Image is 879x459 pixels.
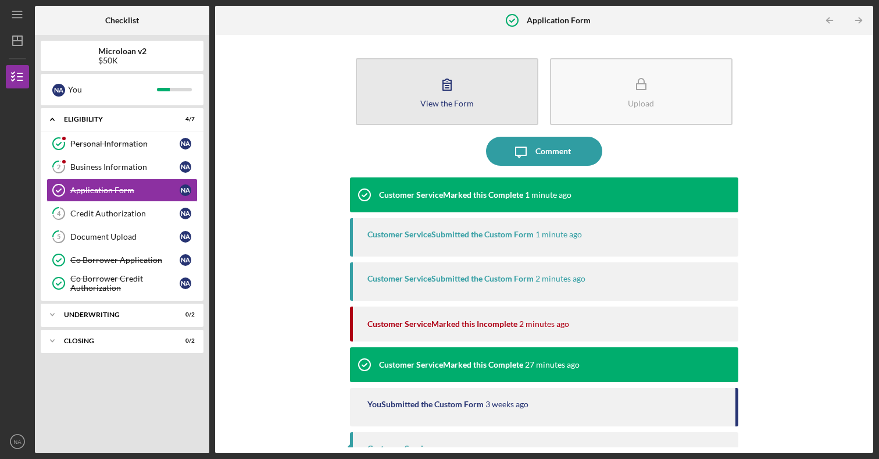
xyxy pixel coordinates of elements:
[47,272,198,295] a: Co Borrower Credit AuthorizationNA
[180,277,191,289] div: N A
[535,230,582,239] time: 2025-08-28 02:04
[628,99,654,108] div: Upload
[174,116,195,123] div: 4 / 7
[70,162,180,172] div: Business Information
[47,155,198,179] a: 2Business InformationNA
[70,139,180,148] div: Personal Information
[180,231,191,243] div: N A
[47,132,198,155] a: Personal InformationNA
[47,179,198,202] a: Application FormNA
[98,47,146,56] b: Microloan v2
[486,137,602,166] button: Comment
[356,58,538,125] button: View the Form
[57,233,60,241] tspan: 5
[525,360,580,369] time: 2025-08-28 01:39
[70,274,180,293] div: Co Borrower Credit Authorization
[367,444,431,453] div: Customer Service
[550,58,732,125] button: Upload
[70,186,180,195] div: Application Form
[64,116,166,123] div: Eligibility
[174,337,195,344] div: 0 / 2
[105,16,139,25] b: Checklist
[70,255,180,265] div: Co Borrower Application
[180,208,191,219] div: N A
[47,202,198,225] a: 4Credit AuthorizationNA
[535,137,571,166] div: Comment
[525,190,571,200] time: 2025-08-28 02:04
[367,230,534,239] div: Customer Service Submitted the Custom Form
[57,210,61,218] tspan: 4
[180,138,191,150] div: N A
[174,311,195,318] div: 0 / 2
[180,161,191,173] div: N A
[64,337,166,344] div: Closing
[180,254,191,266] div: N A
[13,439,22,445] text: NA
[527,16,591,25] b: Application Form
[52,84,65,97] div: N A
[420,99,474,108] div: View the Form
[98,56,146,65] div: $50K
[535,274,585,283] time: 2025-08-28 02:04
[519,319,569,329] time: 2025-08-28 02:04
[68,80,157,99] div: You
[367,274,534,283] div: Customer Service Submitted the Custom Form
[57,163,60,171] tspan: 2
[70,209,180,218] div: Credit Authorization
[70,232,180,241] div: Document Upload
[379,360,523,369] div: Customer Service Marked this Complete
[485,400,528,409] time: 2025-08-09 21:41
[47,248,198,272] a: Co Borrower ApplicationNA
[180,184,191,196] div: N A
[47,225,198,248] a: 5Document UploadNA
[367,400,484,409] div: You Submitted the Custom Form
[379,190,523,200] div: Customer Service Marked this Complete
[6,430,29,453] button: NA
[367,319,517,329] div: Customer Service Marked this Incomplete
[64,311,166,318] div: Underwriting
